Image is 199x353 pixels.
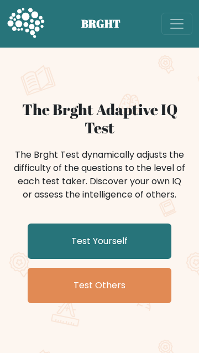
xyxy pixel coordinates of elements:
h1: The Brght Adaptive IQ Test [7,101,192,137]
a: Test Yourself [28,224,171,259]
a: Test Others [28,268,171,303]
button: Toggle navigation [161,13,192,35]
div: The Brght Test dynamically adjusts the difficulty of the questions to the level of each test take... [13,148,186,201]
span: BRGHT [81,15,134,32]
